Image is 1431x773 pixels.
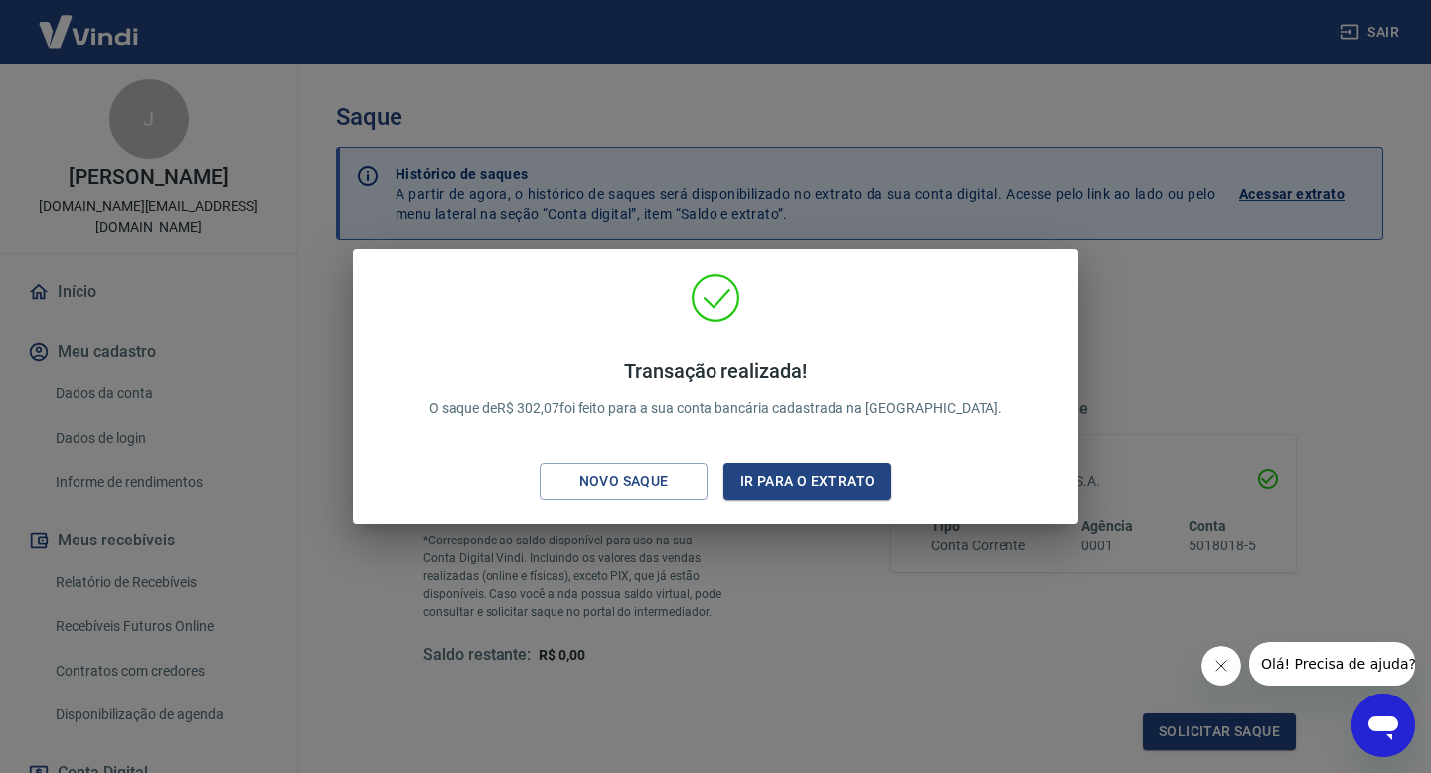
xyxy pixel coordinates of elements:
[556,469,693,494] div: Novo saque
[429,359,1003,383] h4: Transação realizada!
[1201,646,1241,686] iframe: Fechar mensagem
[1249,642,1415,686] iframe: Mensagem da empresa
[12,14,167,30] span: Olá! Precisa de ajuda?
[540,463,708,500] button: Novo saque
[429,359,1003,419] p: O saque de R$ 302,07 foi feito para a sua conta bancária cadastrada na [GEOGRAPHIC_DATA].
[723,463,891,500] button: Ir para o extrato
[1351,694,1415,757] iframe: Botão para abrir a janela de mensagens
